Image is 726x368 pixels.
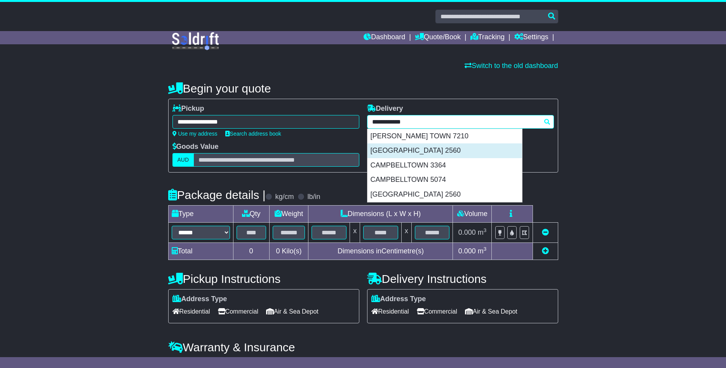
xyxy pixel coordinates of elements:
span: 0.000 [458,247,476,255]
a: Search address book [225,131,281,137]
span: Air & Sea Depot [266,305,319,317]
td: Dimensions (L x W x H) [308,206,453,223]
div: CAMPBELLTOWN 5074 [367,173,522,187]
div: [GEOGRAPHIC_DATA] 2560 [367,143,522,158]
span: m [478,228,487,236]
td: x [350,223,360,243]
label: Address Type [172,295,227,303]
a: Use my address [172,131,218,137]
td: 0 [233,243,269,260]
td: Dimensions in Centimetre(s) [308,243,453,260]
label: Delivery [367,105,403,113]
label: Goods Value [172,143,219,151]
div: CAMPBELLTOWN 3364 [367,158,522,173]
a: Add new item [542,247,549,255]
td: Volume [453,206,492,223]
div: [GEOGRAPHIC_DATA] 2560 [367,187,522,202]
span: Commercial [218,305,258,317]
a: Switch to the old dashboard [465,62,558,70]
a: Settings [514,31,548,44]
h4: Delivery Instructions [367,272,558,285]
label: kg/cm [275,193,294,201]
a: Dashboard [364,31,405,44]
span: Residential [371,305,409,317]
div: [PERSON_NAME] TOWN 7210 [367,129,522,144]
a: Remove this item [542,228,549,236]
span: 0 [276,247,280,255]
label: Pickup [172,105,204,113]
td: Weight [269,206,308,223]
a: Quote/Book [415,31,461,44]
a: Tracking [470,31,505,44]
span: Residential [172,305,210,317]
td: x [401,223,411,243]
td: Type [168,206,233,223]
label: Address Type [371,295,426,303]
typeahead: Please provide city [367,115,554,129]
span: 0.000 [458,228,476,236]
td: Qty [233,206,269,223]
span: m [478,247,487,255]
sup: 3 [484,246,487,252]
span: Commercial [417,305,457,317]
td: Total [168,243,233,260]
h4: Begin your quote [168,82,558,95]
span: Air & Sea Depot [465,305,517,317]
h4: Warranty & Insurance [168,341,558,354]
sup: 3 [484,227,487,233]
td: Kilo(s) [269,243,308,260]
label: lb/in [307,193,320,201]
h4: Package details | [168,188,266,201]
label: AUD [172,153,194,167]
h4: Pickup Instructions [168,272,359,285]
